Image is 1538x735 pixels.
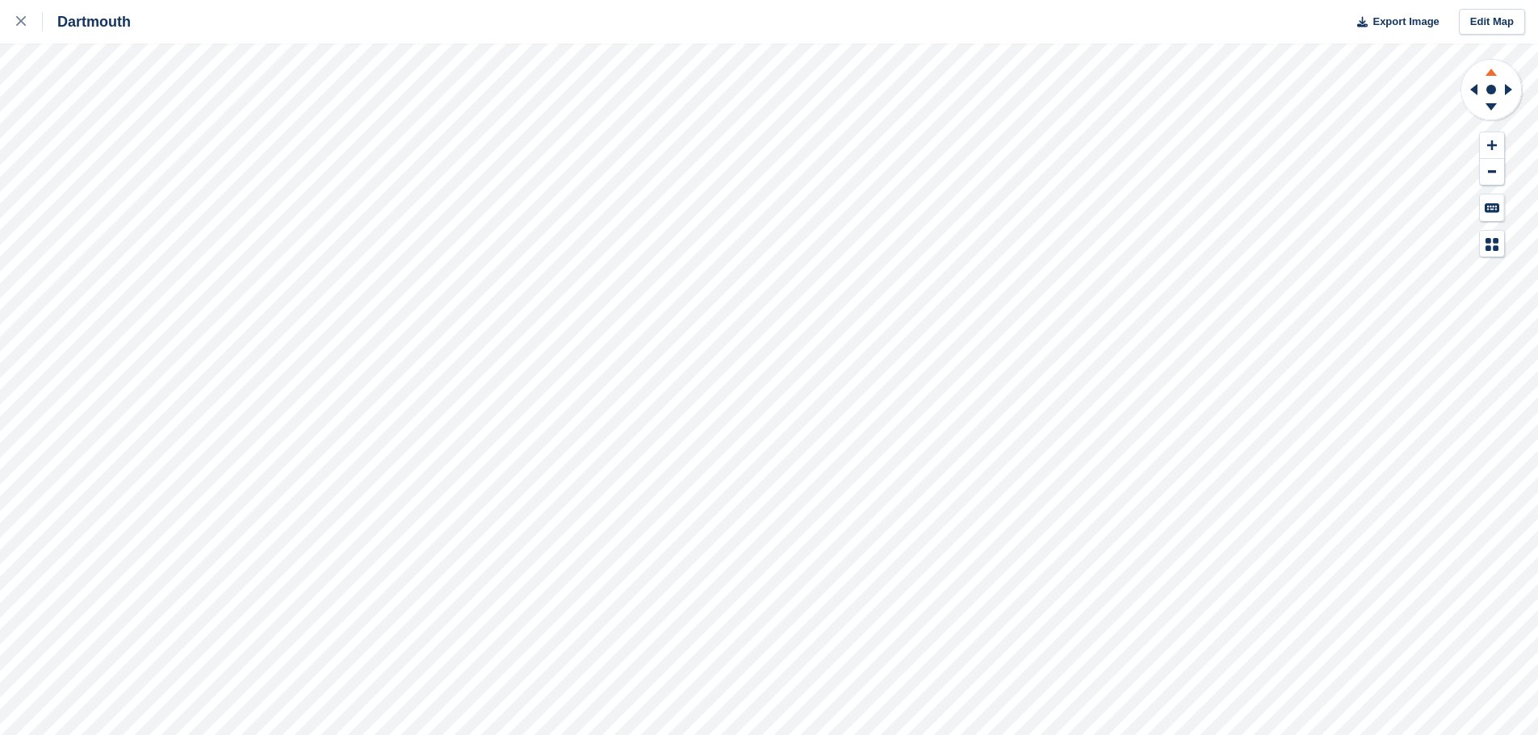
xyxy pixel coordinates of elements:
button: Map Legend [1480,231,1504,257]
a: Edit Map [1459,9,1525,35]
div: Dartmouth [43,12,131,31]
span: Export Image [1372,14,1439,30]
button: Zoom Out [1480,159,1504,186]
button: Keyboard Shortcuts [1480,194,1504,221]
button: Zoom In [1480,132,1504,159]
button: Export Image [1347,9,1440,35]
